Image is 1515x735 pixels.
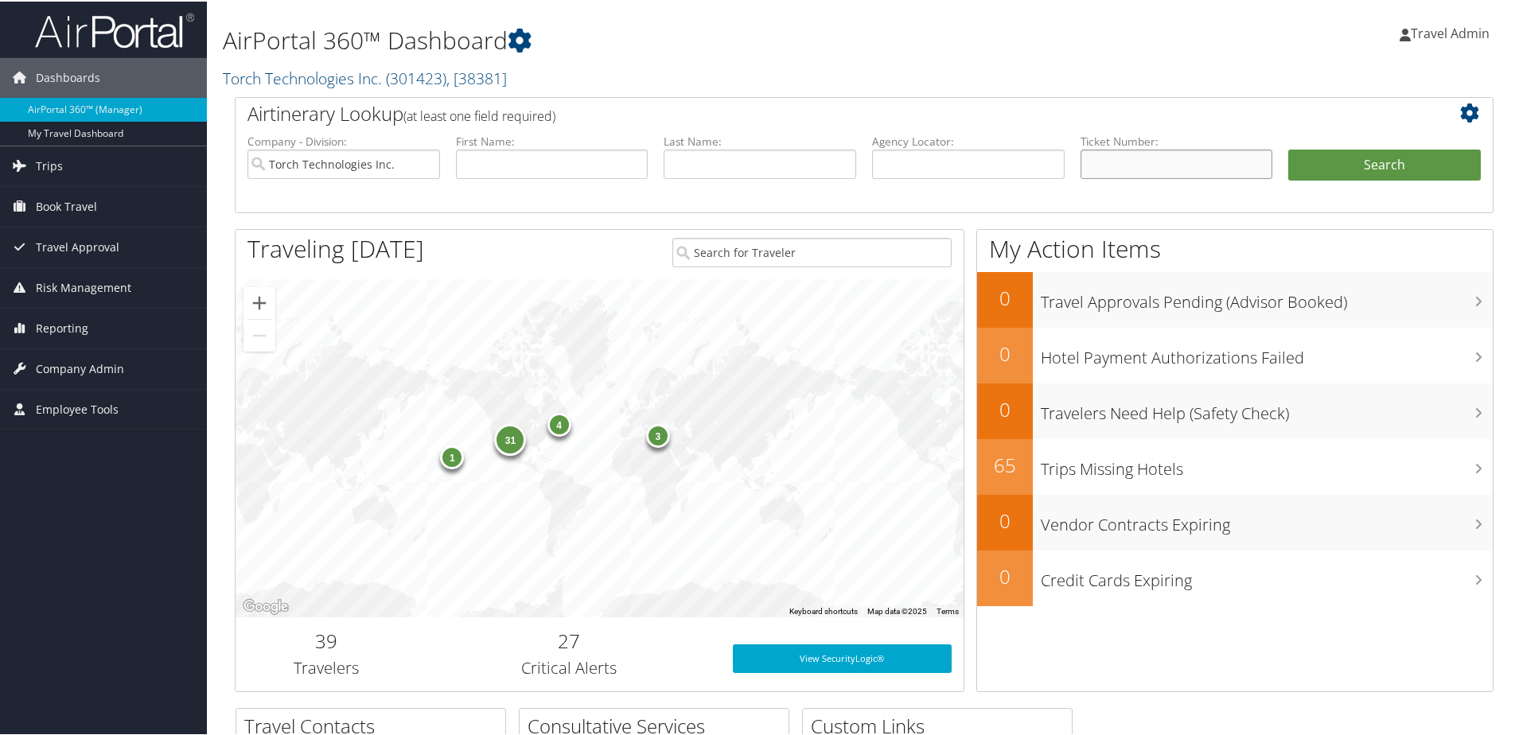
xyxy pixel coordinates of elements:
[430,626,709,653] h2: 27
[36,307,88,347] span: Reporting
[664,132,856,148] label: Last Name:
[733,643,952,671] a: View SecurityLogic®
[240,595,292,616] img: Google
[977,283,1033,310] h2: 0
[977,437,1493,493] a: 65Trips Missing Hotels
[35,10,194,48] img: airportal-logo.png
[1400,8,1505,56] a: Travel Admin
[223,22,1078,56] h1: AirPortal 360™ Dashboard
[672,236,952,266] input: Search for Traveler
[789,605,858,616] button: Keyboard shortcuts
[247,655,406,678] h3: Travelers
[1041,282,1493,312] h3: Travel Approvals Pending (Advisor Booked)
[243,318,275,350] button: Zoom out
[547,411,571,435] div: 4
[977,231,1493,264] h1: My Action Items
[1041,337,1493,367] h3: Hotel Payment Authorizations Failed
[1041,449,1493,479] h3: Trips Missing Hotels
[937,605,959,614] a: Terms (opens in new tab)
[977,450,1033,477] h2: 65
[36,266,131,306] span: Risk Management
[495,422,527,453] div: 31
[243,286,275,317] button: Zoom in
[247,231,424,264] h1: Traveling [DATE]
[240,595,292,616] a: Open this area in Google Maps (opens a new window)
[977,395,1033,422] h2: 0
[977,493,1493,549] a: 0Vendor Contracts Expiring
[446,66,507,87] span: , [ 38381 ]
[223,66,507,87] a: Torch Technologies Inc.
[36,348,124,387] span: Company Admin
[247,99,1376,126] h2: Airtinerary Lookup
[646,422,670,445] div: 3
[977,562,1033,589] h2: 0
[36,388,119,428] span: Employee Tools
[247,132,440,148] label: Company - Division:
[1288,148,1481,180] button: Search
[456,132,648,148] label: First Name:
[977,506,1033,533] h2: 0
[977,339,1033,366] h2: 0
[1081,132,1273,148] label: Ticket Number:
[977,326,1493,382] a: 0Hotel Payment Authorizations Failed
[977,549,1493,605] a: 0Credit Cards Expiring
[441,444,465,468] div: 1
[430,655,709,678] h3: Critical Alerts
[1411,23,1490,41] span: Travel Admin
[1041,393,1493,423] h3: Travelers Need Help (Safety Check)
[977,382,1493,437] a: 0Travelers Need Help (Safety Check)
[872,132,1065,148] label: Agency Locator:
[977,270,1493,326] a: 0Travel Approvals Pending (Advisor Booked)
[36,185,97,225] span: Book Travel
[403,106,555,123] span: (at least one field required)
[36,226,119,266] span: Travel Approval
[1041,560,1493,590] h3: Credit Cards Expiring
[1041,504,1493,535] h3: Vendor Contracts Expiring
[36,145,63,185] span: Trips
[247,626,406,653] h2: 39
[867,605,927,614] span: Map data ©2025
[386,66,446,87] span: ( 301423 )
[36,56,100,96] span: Dashboards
